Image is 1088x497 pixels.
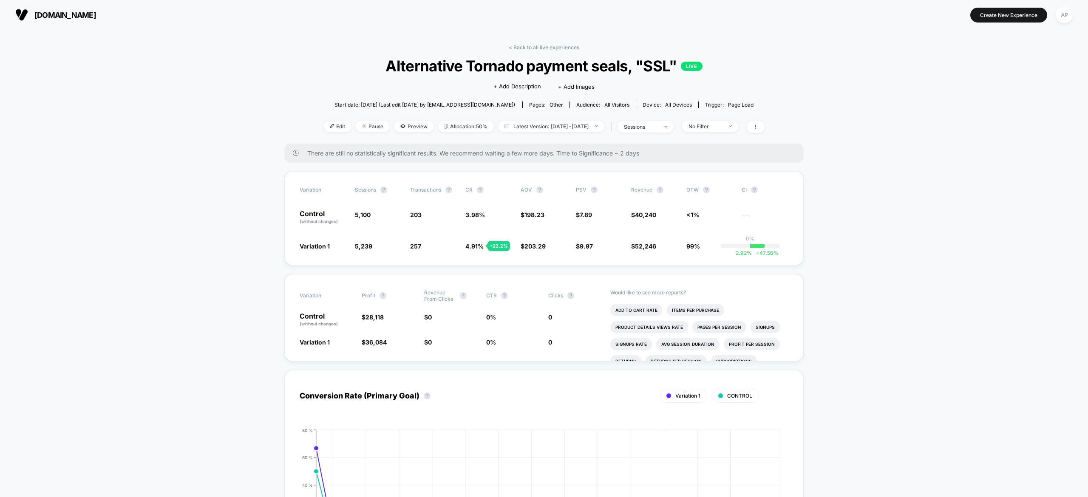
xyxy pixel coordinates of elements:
[610,289,788,296] p: Would like to see more reports?
[334,102,515,108] span: Start date: [DATE] (Last edit [DATE] by [EMAIL_ADDRESS][DOMAIN_NAME])
[362,292,375,299] span: Profit
[365,339,387,346] span: 36,084
[521,186,532,193] span: AOV
[410,211,422,218] span: 203
[424,393,431,399] button: ?
[323,121,351,132] span: Edit
[1056,7,1073,23] div: AP
[486,292,497,299] span: CTR
[610,304,663,316] li: Add To Cart Rate
[604,102,629,108] span: All Visitors
[307,150,787,157] span: There are still no statistically significant results. We recommend waiting a few more days . Time...
[300,186,346,193] span: Variation
[501,292,508,299] button: ?
[692,321,746,333] li: Pages Per Session
[300,339,330,346] span: Variation 1
[746,235,754,242] p: 0%
[675,393,700,399] span: Variation 1
[300,313,353,327] p: Control
[486,339,496,346] span: 0 %
[504,124,509,128] img: calendar
[576,186,586,193] span: PSV
[646,355,707,367] li: Returns Per Session
[686,211,699,218] span: <1%
[302,455,313,460] tspan: 60 %
[728,102,754,108] span: Page Load
[665,102,692,108] span: all devices
[346,57,742,75] span: Alternative Tornado payment seals, "SSL"
[13,8,99,22] button: [DOMAIN_NAME]
[362,339,387,346] span: $
[576,243,593,250] span: $
[302,482,313,487] tspan: 40 %
[394,121,434,132] span: Preview
[410,186,441,193] span: Transactions
[681,62,702,71] p: LIVE
[576,211,592,218] span: $
[591,186,598,193] button: ?
[631,243,656,250] span: $
[477,186,484,193] button: ?
[631,186,652,193] span: Revenue
[752,250,779,256] span: 47.56 %
[380,186,387,193] button: ?
[300,243,330,250] span: Variation 1
[548,292,563,299] span: Clicks
[355,211,371,218] span: 5,100
[567,292,574,299] button: ?
[362,124,366,128] img: end
[686,243,700,250] span: 99%
[970,8,1047,23] button: Create New Experience
[300,219,338,224] span: (without changes)
[742,212,788,225] span: ---
[705,102,754,108] div: Trigger:
[580,243,593,250] span: 9.97
[300,321,338,326] span: (without changes)
[524,243,546,250] span: 203.29
[736,250,752,256] span: 2.92 %
[609,121,618,133] span: |
[498,121,604,132] span: Latest Version: [DATE] - [DATE]
[355,186,376,193] span: Sessions
[742,186,788,193] span: CI
[548,339,552,346] span: 0
[356,121,390,132] span: Pause
[751,321,780,333] li: Signups
[636,102,698,108] span: Device:
[624,124,658,130] div: sessions
[576,102,629,108] div: Audience:
[610,355,641,367] li: Returns
[445,124,448,129] img: rebalance
[330,124,334,128] img: edit
[300,210,346,225] p: Control
[664,126,667,127] img: end
[34,11,96,20] span: [DOMAIN_NAME]
[667,304,724,316] li: Items Per Purchase
[631,211,656,218] span: $
[749,242,751,248] p: |
[428,339,432,346] span: 0
[727,393,752,399] span: CONTROL
[756,250,759,256] span: +
[302,427,313,432] tspan: 80 %
[380,292,386,299] button: ?
[1054,6,1075,24] button: AP
[656,338,720,350] li: Avg Session Duration
[548,313,552,321] span: 0
[410,243,421,250] span: 257
[521,211,544,218] span: $
[509,44,579,51] a: < Back to all live experiences
[465,243,484,250] span: 4.91 %
[524,211,544,218] span: 198.23
[487,241,510,251] div: + 23.2 %
[711,355,757,367] li: Subscriptions
[550,102,563,108] span: other
[424,339,432,346] span: $
[465,211,485,218] span: 3.98 %
[465,186,473,193] span: CR
[610,338,652,350] li: Signups Rate
[424,313,432,321] span: $
[438,121,494,132] span: Allocation: 50%
[688,123,722,130] div: No Filter
[657,186,663,193] button: ?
